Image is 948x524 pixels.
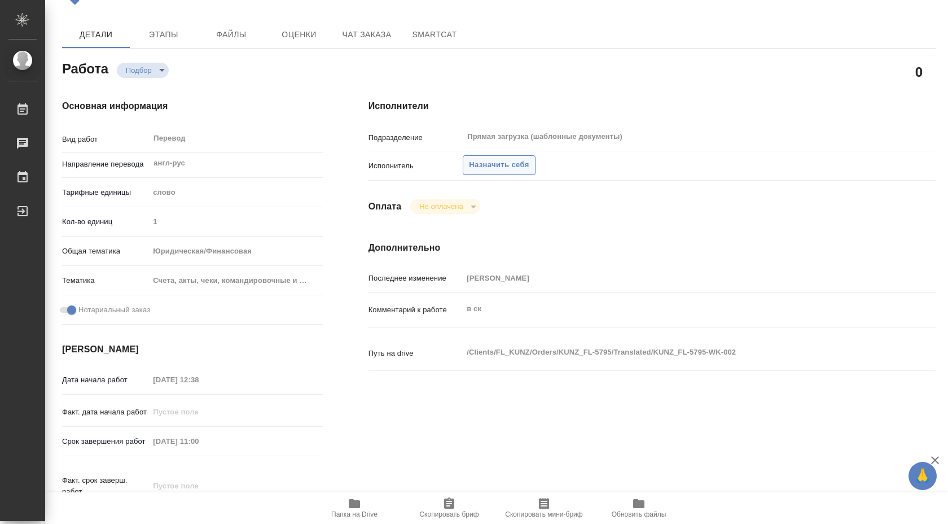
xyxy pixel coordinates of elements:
[62,246,149,257] p: Общая тематика
[62,436,149,447] p: Срок завершения работ
[368,160,463,172] p: Исполнитель
[410,199,480,214] div: Подбор
[463,155,535,175] button: Назначить себя
[62,159,149,170] p: Направление перевода
[307,492,402,524] button: Папка на Drive
[137,28,191,42] span: Этапы
[368,99,936,113] h4: Исполнители
[62,343,323,356] h4: [PERSON_NAME]
[419,510,479,518] span: Скопировать бриф
[368,132,463,143] p: Подразделение
[62,216,149,228] p: Кол-во единиц
[368,273,463,284] p: Последнее изменение
[368,241,936,255] h4: Дополнительно
[149,372,248,388] input: Пустое поле
[331,510,378,518] span: Папка на Drive
[340,28,394,42] span: Чат заказа
[149,433,248,449] input: Пустое поле
[62,275,149,286] p: Тематика
[204,28,258,42] span: Файлы
[149,242,323,261] div: Юридическая/Финансовая
[463,343,888,362] textarea: /Clients/FL_KUNZ/Orders/KUNZ_FL-5795/Translated/KUNZ_FL-5795-WK-002
[612,510,666,518] span: Обновить файлы
[497,492,591,524] button: Скопировать мини-бриф
[62,475,149,497] p: Факт. срок заверш. работ
[149,213,323,230] input: Пустое поле
[416,202,466,211] button: Не оплачена
[117,63,169,78] div: Подбор
[913,464,932,488] span: 🙏
[368,348,463,359] p: Путь на drive
[407,28,462,42] span: SmartCat
[69,28,123,42] span: Детали
[62,134,149,145] p: Вид работ
[149,183,323,202] div: слово
[62,99,323,113] h4: Основная информация
[505,510,582,518] span: Скопировать мини-бриф
[62,58,108,78] h2: Работа
[368,200,402,213] h4: Оплата
[149,478,248,494] input: Пустое поле
[463,299,888,318] textarea: в ск
[62,187,149,198] p: Тарифные единицы
[149,271,323,290] div: Счета, акты, чеки, командировочные и таможенные документы
[463,270,888,286] input: Пустое поле
[122,65,155,75] button: Подбор
[591,492,686,524] button: Обновить файлы
[368,304,463,316] p: Комментарий к работе
[62,374,149,386] p: Дата начала работ
[402,492,497,524] button: Скопировать бриф
[469,159,529,172] span: Назначить себя
[78,304,150,316] span: Нотариальный заказ
[149,404,248,420] input: Пустое поле
[915,62,923,81] h2: 0
[62,407,149,418] p: Факт. дата начала работ
[908,462,937,490] button: 🙏
[272,28,326,42] span: Оценки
